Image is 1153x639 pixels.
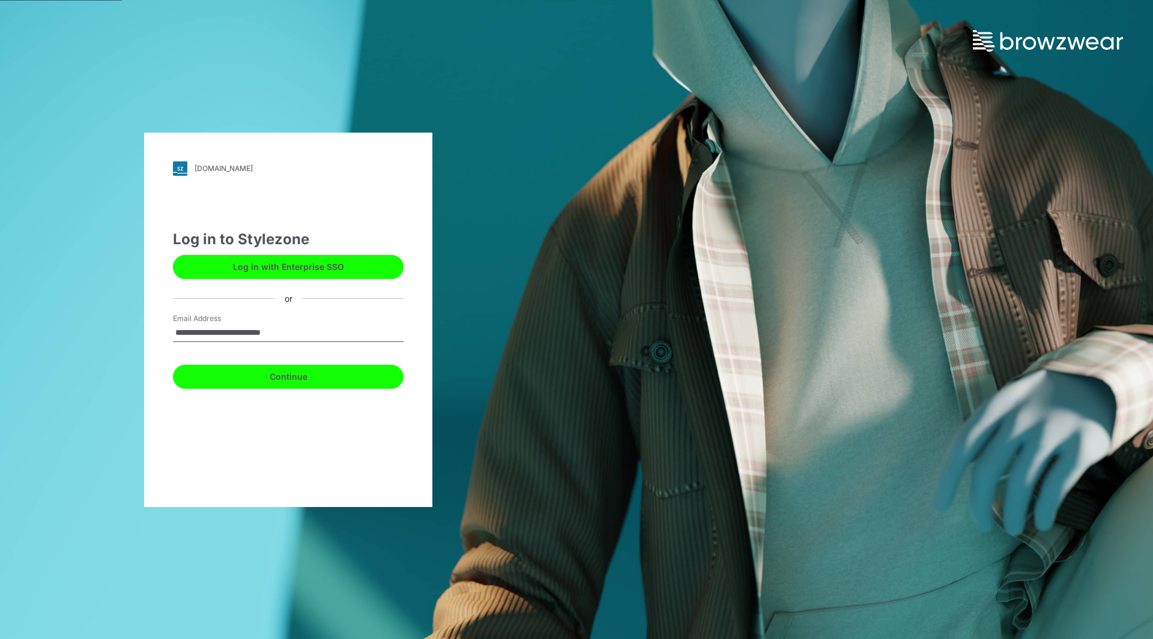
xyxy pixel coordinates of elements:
a: [DOMAIN_NAME] [173,161,404,176]
img: browzwear-logo.73288ffb.svg [973,30,1123,52]
label: Email Address [173,313,257,324]
div: [DOMAIN_NAME] [195,164,253,173]
div: Log in to Stylezone [173,229,404,250]
div: or [275,292,302,305]
img: svg+xml;base64,PHN2ZyB3aWR0aD0iMjgiIGhlaWdodD0iMjgiIHZpZXdCb3g9IjAgMCAyOCAyOCIgZmlsbD0ibm9uZSIgeG... [173,161,187,176]
button: Continue [173,365,404,389]
button: Log in with Enterprise SSO [173,255,404,279]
